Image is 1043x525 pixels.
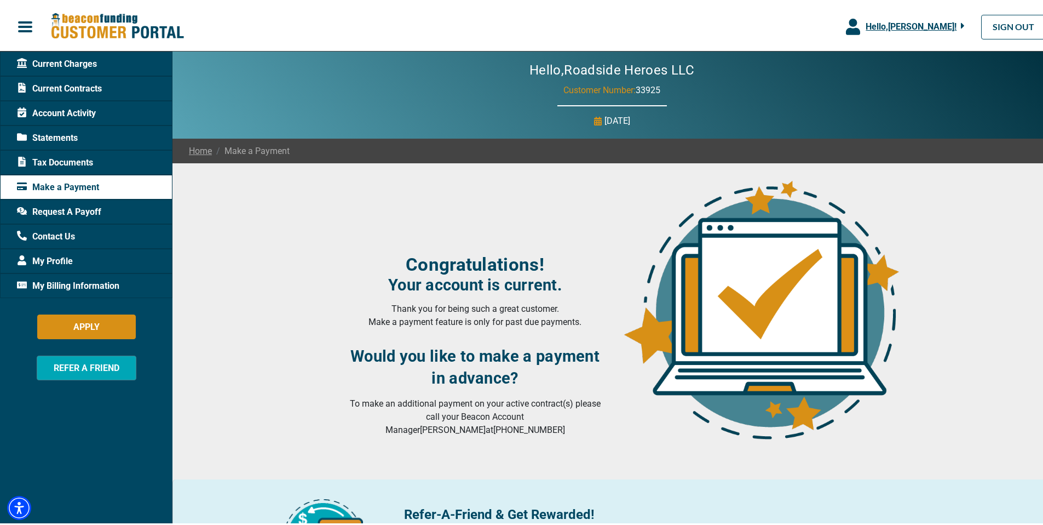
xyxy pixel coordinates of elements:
[189,142,212,156] a: Home
[404,503,748,522] p: Refer-A-Friend & Get Rewarded!
[604,112,630,125] p: [DATE]
[345,395,606,435] p: To make an additional payment on your active contract(s) please call your Beacon Account Manager ...
[17,277,119,290] span: My Billing Information
[17,179,99,192] span: Make a Payment
[636,83,660,93] span: 33925
[17,253,73,266] span: My Profile
[497,60,727,76] h2: Hello, Roadside Heroes LLC
[563,83,636,93] span: Customer Number:
[345,300,606,327] p: Thank you for being such a great customer. Make a payment feature is only for past due payments.
[7,494,31,518] div: Accessibility Menu
[866,19,956,30] span: Hello, [PERSON_NAME] !
[17,154,93,167] span: Tax Documents
[17,129,78,142] span: Statements
[17,105,96,118] span: Account Activity
[345,343,606,387] h3: Would you like to make a payment in advance?
[345,252,606,273] h3: Congratulations!
[17,203,101,216] span: Request A Payoff
[50,10,184,38] img: Beacon Funding Customer Portal Logo
[212,142,290,156] span: Make a Payment
[37,312,136,337] button: APPLY
[619,175,902,437] img: account-upto-date.png
[37,353,136,378] button: REFER A FRIEND
[17,228,75,241] span: Contact Us
[17,55,97,69] span: Current Charges
[345,273,606,292] h4: Your account is current.
[17,80,102,93] span: Current Contracts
